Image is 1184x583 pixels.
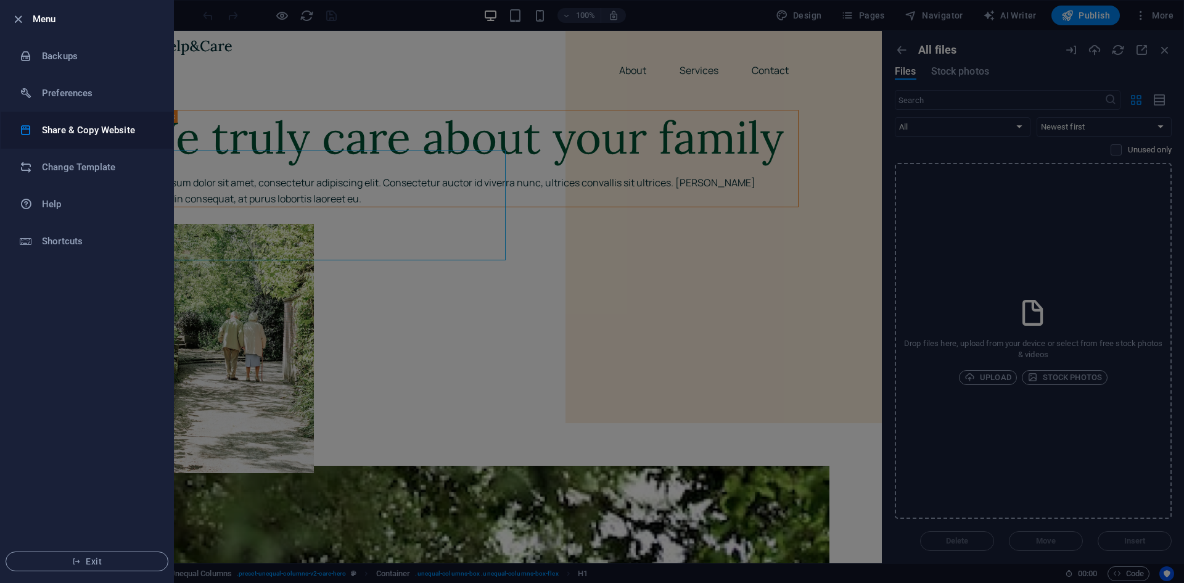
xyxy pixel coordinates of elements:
[42,86,156,101] h6: Preferences
[42,234,156,249] h6: Shortcuts
[6,552,168,571] button: Exit
[33,12,163,27] h6: Menu
[16,556,158,566] span: Exit
[42,49,156,64] h6: Backups
[1,186,173,223] a: Help
[42,160,156,175] h6: Change Template
[42,197,156,212] h6: Help
[42,123,156,138] h6: Share & Copy Website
